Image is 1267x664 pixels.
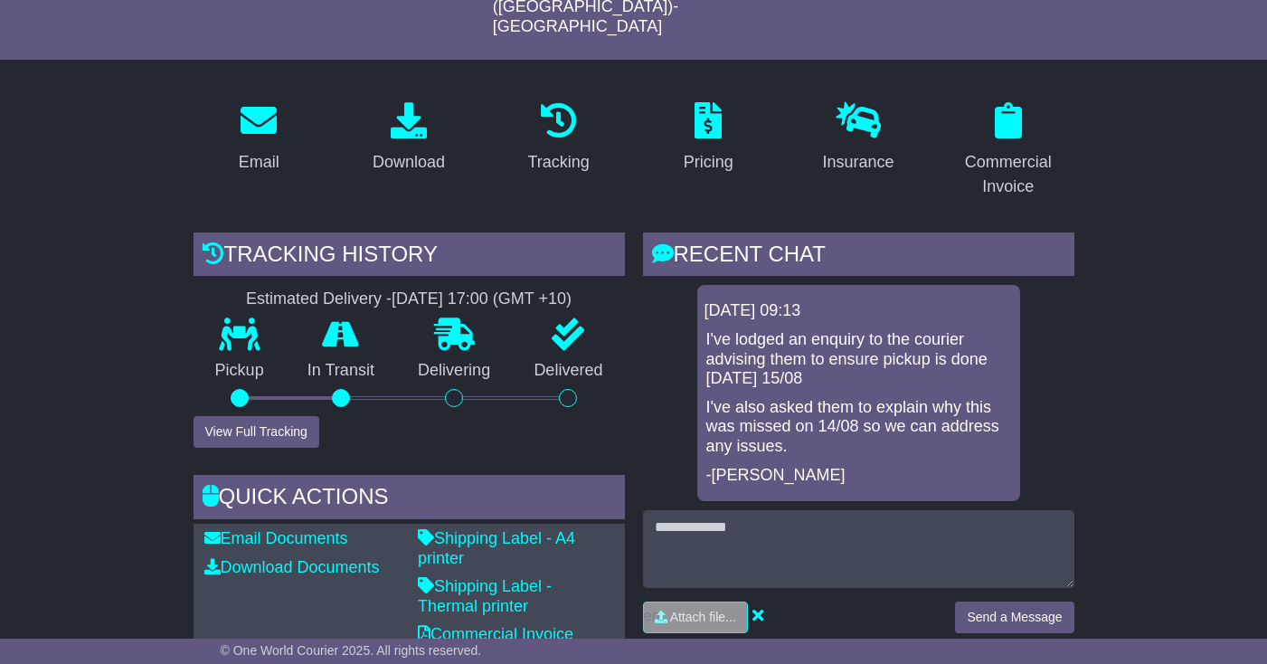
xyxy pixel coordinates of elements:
p: I've lodged an enquiry to the courier advising them to ensure pickup is done [DATE] 15/08 [706,330,1011,389]
span: © One World Courier 2025. All rights reserved. [221,643,482,658]
div: Quick Actions [194,475,625,524]
a: Email Documents [204,529,348,547]
div: Tracking history [194,232,625,281]
p: -[PERSON_NAME] [706,466,1011,486]
div: Estimated Delivery - [194,289,625,309]
div: RECENT CHAT [643,232,1074,281]
a: Email [227,96,291,181]
p: Delivering [396,361,512,381]
p: I've also asked them to explain why this was missed on 14/08 so we can address any issues. [706,398,1011,457]
p: Pickup [194,361,286,381]
a: Commercial Invoice [942,96,1074,205]
a: Commercial Invoice [418,625,573,643]
a: Pricing [672,96,745,181]
div: Commercial Invoice [954,150,1063,199]
a: Tracking [516,96,601,181]
a: Insurance [810,96,905,181]
div: [DATE] 17:00 (GMT +10) [392,289,572,309]
div: Download [373,150,445,175]
div: [DATE] 09:13 [704,301,1013,321]
div: Email [239,150,279,175]
a: Download [361,96,457,181]
div: Insurance [822,150,894,175]
button: Send a Message [955,602,1073,633]
a: Shipping Label - Thermal printer [418,577,552,615]
p: In Transit [286,361,396,381]
div: Tracking [528,150,590,175]
button: View Full Tracking [194,416,319,448]
a: Shipping Label - A4 printer [418,529,575,567]
div: Pricing [684,150,733,175]
p: Delivered [512,361,624,381]
a: Download Documents [204,558,380,576]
